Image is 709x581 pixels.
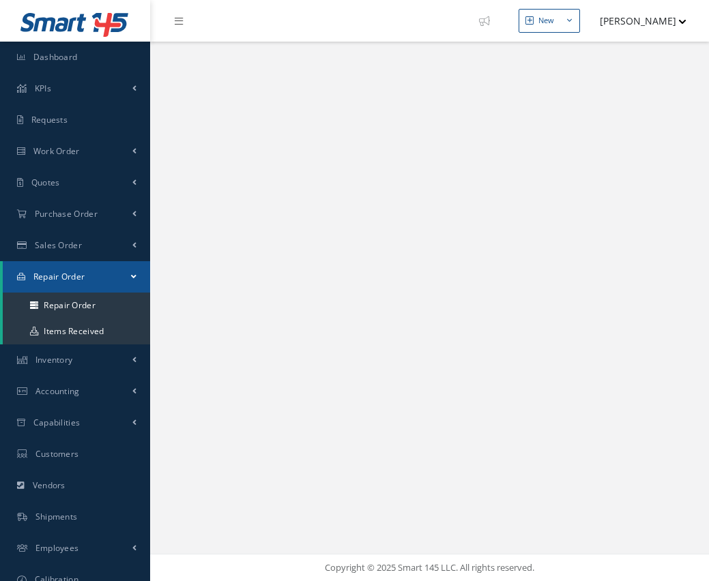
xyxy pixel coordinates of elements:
[3,318,150,344] a: Items Received
[35,385,80,397] span: Accounting
[31,177,60,188] span: Quotes
[33,479,66,491] span: Vendors
[35,208,98,220] span: Purchase Order
[519,9,580,33] button: New
[587,8,686,34] button: [PERSON_NAME]
[538,15,554,27] div: New
[35,354,73,366] span: Inventory
[164,561,695,575] div: Copyright © 2025 Smart 145 LLC. All rights reserved.
[35,542,79,554] span: Employees
[31,114,68,125] span: Requests
[35,448,79,460] span: Customers
[33,417,81,428] span: Capabilities
[35,511,78,522] span: Shipments
[3,261,150,293] a: Repair Order
[3,293,150,318] a: Repair Order
[35,239,82,251] span: Sales Order
[35,83,51,94] span: KPIs
[33,271,85,282] span: Repair Order
[33,51,78,63] span: Dashboard
[33,145,80,157] span: Work Order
